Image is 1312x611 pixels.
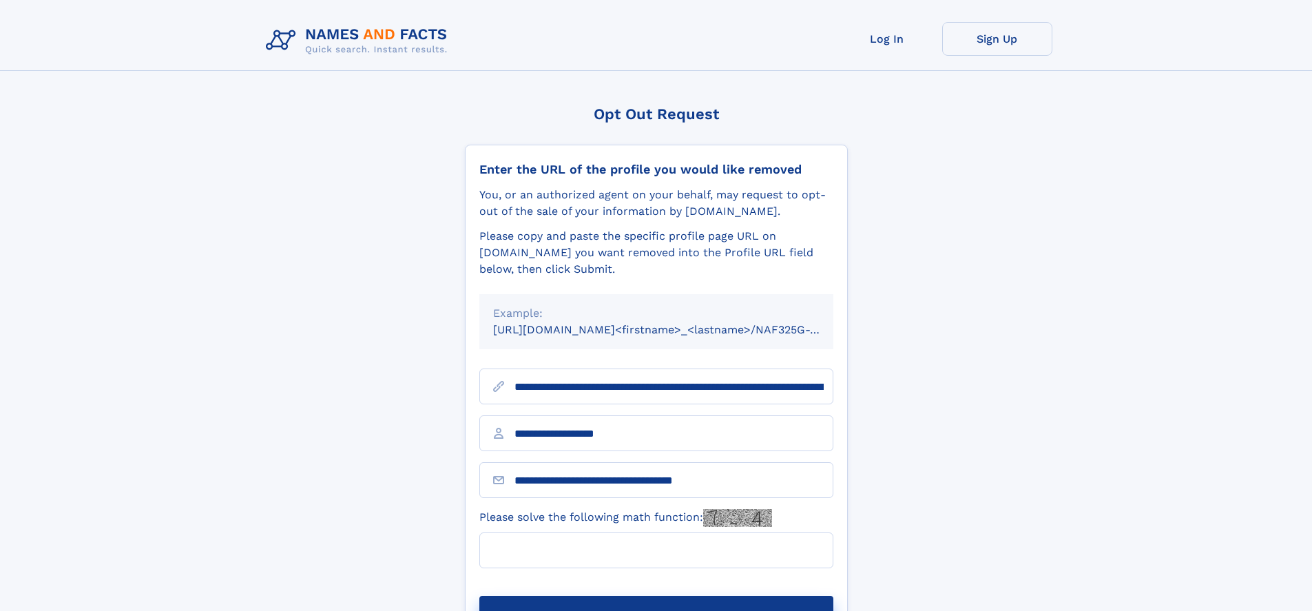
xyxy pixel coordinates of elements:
[942,22,1052,56] a: Sign Up
[832,22,942,56] a: Log In
[479,187,833,220] div: You, or an authorized agent on your behalf, may request to opt-out of the sale of your informatio...
[493,305,820,322] div: Example:
[479,228,833,278] div: Please copy and paste the specific profile page URL on [DOMAIN_NAME] you want removed into the Pr...
[260,22,459,59] img: Logo Names and Facts
[479,162,833,177] div: Enter the URL of the profile you would like removed
[479,509,772,527] label: Please solve the following math function:
[493,323,860,336] small: [URL][DOMAIN_NAME]<firstname>_<lastname>/NAF325G-xxxxxxxx
[465,105,848,123] div: Opt Out Request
